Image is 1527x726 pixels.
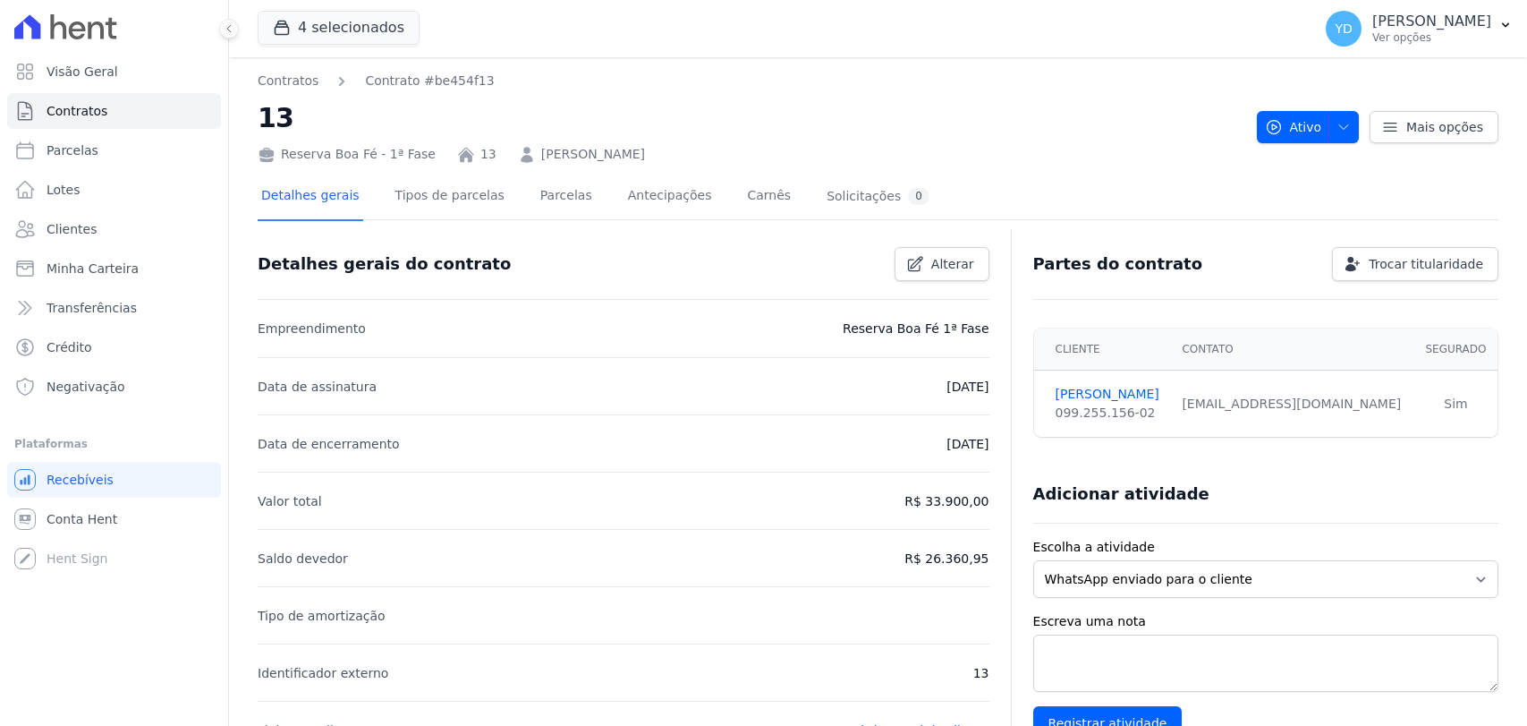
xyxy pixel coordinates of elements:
[258,491,322,512] p: Valor total
[47,471,114,489] span: Recebíveis
[47,63,118,81] span: Visão Geral
[47,510,117,528] span: Conta Hent
[843,318,988,339] p: Reserva Boa Fé 1ª Fase
[931,255,974,273] span: Alterar
[946,376,988,397] p: [DATE]
[47,378,125,396] span: Negativação
[7,501,221,537] a: Conta Hent
[624,174,716,221] a: Antecipações
[1257,111,1360,143] button: Ativo
[365,72,494,90] a: Contrato #be454f13
[895,247,989,281] a: Alterar
[7,251,221,286] a: Minha Carteira
[258,11,420,45] button: 4 selecionados
[904,491,988,512] p: R$ 33.900,00
[47,181,81,199] span: Lotes
[1311,4,1527,54] button: YD [PERSON_NAME] Ver opções
[258,605,386,627] p: Tipo de amortização
[7,132,221,168] a: Parcelas
[7,290,221,326] a: Transferências
[7,211,221,247] a: Clientes
[1033,253,1203,275] h3: Partes do contrato
[823,174,933,221] a: Solicitações0
[258,72,495,90] nav: Breadcrumb
[541,145,645,164] a: [PERSON_NAME]
[1265,111,1322,143] span: Ativo
[1332,247,1498,281] a: Trocar titularidade
[1056,404,1161,423] div: 099.255.156-02
[258,318,366,339] p: Empreendimento
[258,72,318,90] a: Contratos
[47,102,107,120] span: Contratos
[1056,385,1161,404] a: [PERSON_NAME]
[47,299,137,317] span: Transferências
[7,462,221,498] a: Recebíveis
[258,98,1243,138] h2: 13
[1182,395,1404,414] div: [EMAIL_ADDRESS][DOMAIN_NAME]
[1369,255,1483,273] span: Trocar titularidade
[743,174,794,221] a: Carnês
[258,145,436,164] div: Reserva Boa Fé - 1ª Fase
[7,54,221,90] a: Visão Geral
[904,548,988,569] p: R$ 26.360,95
[258,548,348,569] p: Saldo devedor
[47,141,98,159] span: Parcelas
[480,145,496,164] a: 13
[258,376,377,397] p: Data de assinatura
[47,260,139,278] span: Minha Carteira
[1171,329,1414,371] th: Contato
[1372,13,1491,30] p: [PERSON_NAME]
[7,172,221,208] a: Lotes
[1372,30,1491,45] p: Ver opções
[1370,111,1498,143] a: Mais opções
[1414,329,1497,371] th: Segurado
[827,188,929,205] div: Solicitações
[1406,118,1483,136] span: Mais opções
[47,338,92,356] span: Crédito
[973,662,989,684] p: 13
[258,662,388,684] p: Identificador externo
[7,93,221,129] a: Contratos
[7,369,221,405] a: Negativação
[47,220,97,238] span: Clientes
[537,174,596,221] a: Parcelas
[946,433,988,455] p: [DATE]
[1414,371,1497,438] td: Sim
[1033,538,1498,557] label: Escolha a atividade
[1335,22,1352,35] span: YD
[258,72,1243,90] nav: Breadcrumb
[1034,329,1172,371] th: Cliente
[1033,612,1498,631] label: Escreva uma nota
[258,174,363,221] a: Detalhes gerais
[258,433,400,455] p: Data de encerramento
[392,174,508,221] a: Tipos de parcelas
[908,188,929,205] div: 0
[1033,483,1209,505] h3: Adicionar atividade
[258,253,511,275] h3: Detalhes gerais do contrato
[14,433,214,455] div: Plataformas
[7,329,221,365] a: Crédito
